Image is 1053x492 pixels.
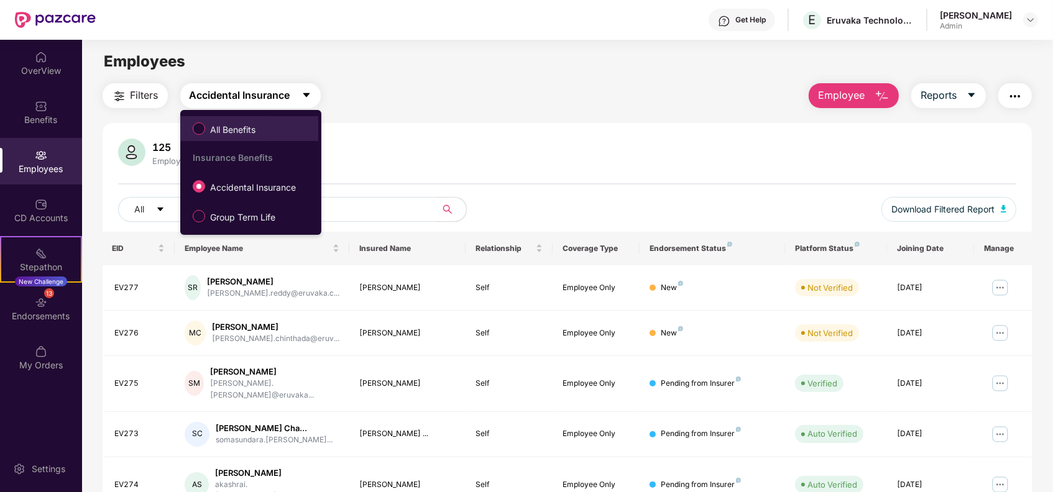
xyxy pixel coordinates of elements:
[131,88,159,103] span: Filters
[150,156,198,166] div: Employees
[190,88,290,103] span: Accidental Insurance
[974,232,1032,265] th: Manage
[897,428,964,440] div: [DATE]
[118,197,194,222] button: Allcaret-down
[112,89,127,104] img: svg+xml;base64,PHN2ZyB4bWxucz0iaHR0cDovL3d3dy53My5vcmcvMjAwMC9zdmciIHdpZHRoPSIyNCIgaGVpZ2h0PSIyNC...
[476,244,533,253] span: Relationship
[1001,205,1007,212] img: svg+xml;base64,PHN2ZyB4bWxucz0iaHR0cDovL3d3dy53My5vcmcvMjAwMC9zdmciIHhtbG5zOnhsaW5rPSJodHRwOi8vd3...
[436,204,460,214] span: search
[35,100,47,112] img: svg+xml;base64,PHN2ZyBpZD0iQmVuZWZpdHMiIHhtbG5zPSJodHRwOi8vd3d3LnczLm9yZy8yMDAwL3N2ZyIgd2lkdGg9Ij...
[855,242,860,247] img: svg+xml;base64,PHN2ZyB4bWxucz0iaHR0cDovL3d3dy53My5vcmcvMjAwMC9zdmciIHdpZHRoPSI4IiBoZWlnaHQ9IjgiIH...
[990,323,1010,343] img: manageButton
[897,327,964,339] div: [DATE]
[185,275,200,300] div: SR
[180,83,321,108] button: Accidental Insurancecaret-down
[193,152,318,163] div: Insurance Benefits
[809,83,899,108] button: Employee
[563,282,630,294] div: Employee Only
[1026,15,1036,25] img: svg+xml;base64,PHN2ZyBpZD0iRHJvcGRvd24tMzJ4MzIiIHhtbG5zPSJodHRwOi8vd3d3LnczLm9yZy8yMDAwL3N2ZyIgd2...
[216,434,333,446] div: somasundara.[PERSON_NAME]...
[118,139,145,166] img: svg+xml;base64,PHN2ZyB4bWxucz0iaHR0cDovL3d3dy53My5vcmcvMjAwMC9zdmciIHhtbG5zOnhsaW5rPSJodHRwOi8vd3...
[897,479,964,491] div: [DATE]
[563,428,630,440] div: Employee Only
[44,288,54,298] div: 13
[359,428,456,440] div: [PERSON_NAME] ...
[678,326,683,331] img: svg+xml;base64,PHN2ZyB4bWxucz0iaHR0cDovL3d3dy53My5vcmcvMjAwMC9zdmciIHdpZHRoPSI4IiBoZWlnaHQ9IjgiIH...
[735,15,766,25] div: Get Help
[476,282,543,294] div: Self
[175,232,349,265] th: Employee Name
[115,378,165,389] div: EV275
[35,51,47,63] img: svg+xml;base64,PHN2ZyBpZD0iSG9tZSIgeG1sbnM9Imh0dHA6Ly93d3cudzMub3JnLzIwMDAvc3ZnIiB3aWR0aD0iMjAiIG...
[940,21,1012,31] div: Admin
[553,232,640,265] th: Coverage Type
[897,378,964,389] div: [DATE]
[115,428,165,440] div: EV273
[891,203,995,216] span: Download Filtered Report
[661,378,741,389] div: Pending from Insurer
[103,83,168,108] button: Filters
[205,123,260,137] span: All Benefits
[875,89,890,104] img: svg+xml;base64,PHN2ZyB4bWxucz0iaHR0cDovL3d3dy53My5vcmcvMjAwMC9zdmciIHhtbG5zOnhsaW5rPSJodHRwOi8vd3...
[466,232,553,265] th: Relationship
[476,428,543,440] div: Self
[104,52,185,70] span: Employees
[661,428,741,440] div: Pending from Insurer
[359,479,456,491] div: [PERSON_NAME]
[205,181,301,194] span: Accidental Insurance
[736,427,741,432] img: svg+xml;base64,PHN2ZyB4bWxucz0iaHR0cDovL3d3dy53My5vcmcvMjAwMC9zdmciIHdpZHRoPSI4IiBoZWlnaHQ9IjgiIH...
[809,12,816,27] span: E
[990,278,1010,298] img: manageButton
[967,90,977,101] span: caret-down
[210,378,339,401] div: [PERSON_NAME].[PERSON_NAME]@eruvaka...
[185,321,205,345] div: MC
[210,366,339,378] div: [PERSON_NAME]
[212,321,339,333] div: [PERSON_NAME]
[827,14,914,26] div: Eruvaka Technologies Private Limited
[156,205,165,215] span: caret-down
[436,197,467,222] button: search
[28,463,69,475] div: Settings
[212,333,339,345] div: [PERSON_NAME].chinthada@eruv...
[185,244,329,253] span: Employee Name
[13,463,25,475] img: svg+xml;base64,PHN2ZyBpZD0iU2V0dGluZy0yMHgyMCIgeG1sbnM9Imh0dHA6Ly93d3cudzMub3JnLzIwMDAvc3ZnIiB3aW...
[215,467,339,479] div: [PERSON_NAME]
[563,479,630,491] div: Employee Only
[897,282,964,294] div: [DATE]
[35,198,47,211] img: svg+xml;base64,PHN2ZyBpZD0iQ0RfQWNjb3VudHMiIGRhdGEtbmFtZT0iQ0QgQWNjb3VudHMiIHhtbG5zPSJodHRwOi8vd3...
[15,12,96,28] img: New Pazcare Logo
[921,88,957,103] span: Reports
[115,327,165,339] div: EV276
[359,378,456,389] div: [PERSON_NAME]
[818,88,865,103] span: Employee
[301,90,311,101] span: caret-down
[359,327,456,339] div: [PERSON_NAME]
[661,327,683,339] div: New
[795,244,877,253] div: Platform Status
[563,327,630,339] div: Employee Only
[940,9,1012,21] div: [PERSON_NAME]
[476,479,543,491] div: Self
[185,422,209,447] div: SC
[115,479,165,491] div: EV274
[887,232,974,265] th: Joining Date
[135,203,145,216] span: All
[35,247,47,260] img: svg+xml;base64,PHN2ZyB4bWxucz0iaHR0cDovL3d3dy53My5vcmcvMjAwMC9zdmciIHdpZHRoPSIyMSIgaGVpZ2h0PSIyMC...
[990,373,1010,393] img: manageButton
[207,288,339,299] div: [PERSON_NAME].reddy@eruvaka.c...
[650,244,775,253] div: Endorsement Status
[207,276,339,288] div: [PERSON_NAME]
[349,232,466,265] th: Insured Name
[807,377,837,389] div: Verified
[1,261,81,273] div: Stepathon
[185,371,204,396] div: SM
[35,149,47,162] img: svg+xml;base64,PHN2ZyBpZD0iRW1wbG95ZWVzIiB4bWxucz0iaHR0cDovL3d3dy53My5vcmcvMjAwMC9zdmciIHdpZHRoPS...
[476,378,543,389] div: Self
[661,479,741,491] div: Pending from Insurer
[678,281,683,286] img: svg+xml;base64,PHN2ZyB4bWxucz0iaHR0cDovL3d3dy53My5vcmcvMjAwMC9zdmciIHdpZHRoPSI4IiBoZWlnaHQ9IjgiIH...
[476,327,543,339] div: Self
[15,276,67,286] div: New Challenge
[563,378,630,389] div: Employee Only
[1008,89,1023,104] img: svg+xml;base64,PHN2ZyB4bWxucz0iaHR0cDovL3d3dy53My5vcmcvMjAwMC9zdmciIHdpZHRoPSIyNCIgaGVpZ2h0PSIyNC...
[736,376,741,381] img: svg+xml;base64,PHN2ZyB4bWxucz0iaHR0cDovL3d3dy53My5vcmcvMjAwMC9zdmciIHdpZHRoPSI4IiBoZWlnaHQ9IjgiIH...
